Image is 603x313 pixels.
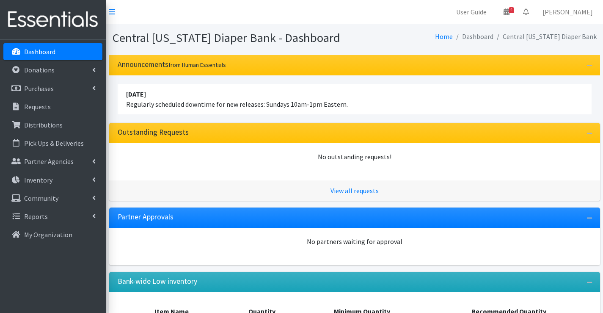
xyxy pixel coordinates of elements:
a: Requests [3,98,102,115]
a: View all requests [330,186,379,195]
h1: Central [US_STATE] Diaper Bank - Dashboard [113,30,352,45]
a: Inventory [3,172,102,188]
a: User Guide [449,3,493,20]
a: Partner Agencies [3,153,102,170]
strong: [DATE] [126,90,146,98]
p: Donations [24,66,55,74]
p: Inventory [24,176,52,184]
a: Home [435,32,453,41]
span: 4 [509,7,514,13]
p: Dashboard [24,47,55,56]
p: My Organization [24,230,72,239]
li: Regularly scheduled downtime for new releases: Sundays 10am-1pm Eastern. [118,84,592,114]
a: Purchases [3,80,102,97]
p: Community [24,194,58,202]
h3: Announcements [118,60,226,69]
a: Dashboard [3,43,102,60]
p: Partner Agencies [24,157,74,166]
p: Reports [24,212,48,221]
a: Pick Ups & Deliveries [3,135,102,152]
div: No outstanding requests! [118,152,592,162]
a: [PERSON_NAME] [536,3,600,20]
h3: Partner Approvals [118,213,173,222]
a: 4 [497,3,516,20]
a: Donations [3,61,102,78]
img: HumanEssentials [3,6,102,34]
li: Central [US_STATE] Diaper Bank [493,30,597,43]
h3: Outstanding Requests [118,128,189,137]
small: from Human Essentials [168,61,226,69]
a: My Organization [3,226,102,243]
p: Pick Ups & Deliveries [24,139,84,147]
p: Purchases [24,84,54,93]
p: Distributions [24,121,63,129]
li: Dashboard [453,30,493,43]
div: No partners waiting for approval [118,236,592,247]
h3: Bank-wide Low inventory [118,277,197,286]
a: Reports [3,208,102,225]
p: Requests [24,102,51,111]
a: Community [3,190,102,207]
a: Distributions [3,116,102,133]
